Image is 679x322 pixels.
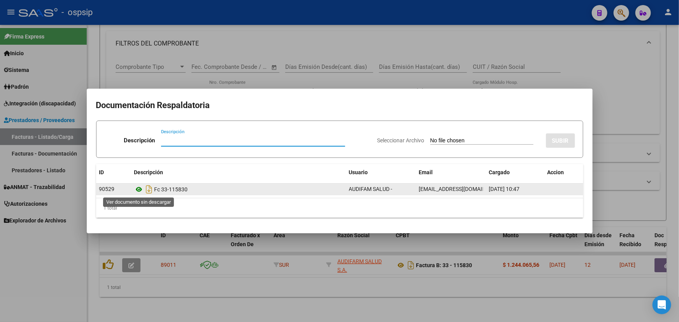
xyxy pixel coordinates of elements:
[419,169,433,175] span: Email
[131,164,346,181] datatable-header-cell: Descripción
[419,186,505,192] span: [EMAIL_ADDRESS][DOMAIN_NAME]
[96,164,131,181] datatable-header-cell: ID
[96,98,583,113] h2: Documentación Respaldatoria
[144,183,154,196] i: Descargar documento
[377,137,425,143] span: Seleccionar Archivo
[489,186,520,192] span: [DATE] 10:47
[486,164,544,181] datatable-header-cell: Cargado
[544,164,583,181] datatable-header-cell: Accion
[552,137,569,144] span: SUBIR
[349,186,393,192] span: AUDIFAM SALUD -
[99,169,104,175] span: ID
[124,136,155,145] p: Descripción
[346,164,416,181] datatable-header-cell: Usuario
[416,164,486,181] datatable-header-cell: Email
[547,169,564,175] span: Accion
[653,296,671,314] div: Open Intercom Messenger
[134,183,343,196] div: Fc 33-115830
[96,198,583,218] div: 1 total
[134,169,163,175] span: Descripción
[489,169,510,175] span: Cargado
[546,133,575,148] button: SUBIR
[349,169,368,175] span: Usuario
[99,186,115,192] span: 90529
